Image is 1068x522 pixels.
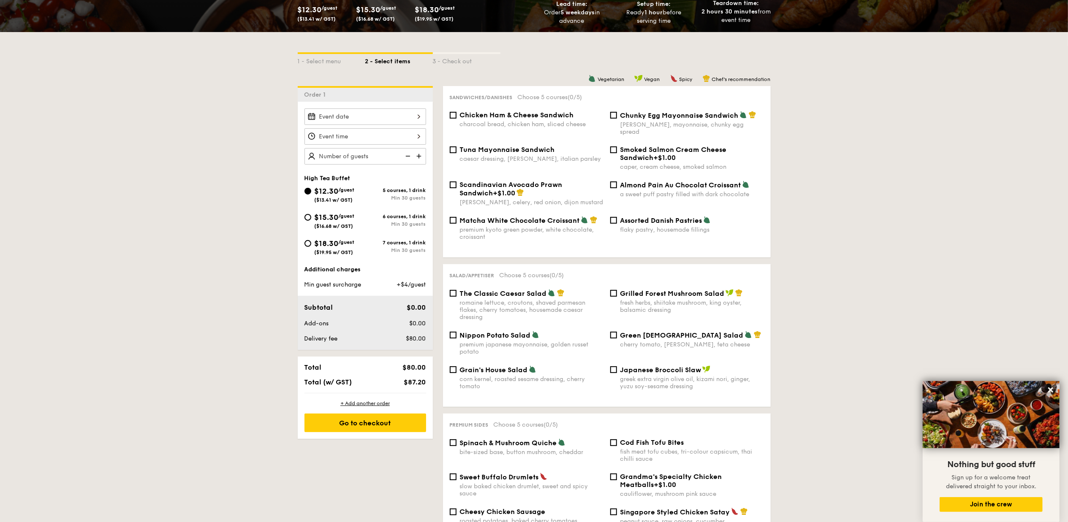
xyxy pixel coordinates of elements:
div: Order in advance [534,8,610,25]
span: $80.00 [402,363,426,371]
span: Salad/Appetiser [450,273,495,279]
strong: 5 weekdays [560,9,595,16]
input: Japanese Broccoli Slawgreek extra virgin olive oil, kizami nori, ginger, yuzu soy-sesame dressing [610,366,617,373]
div: caper, cream cheese, smoked salmon [620,163,764,170]
span: Vegan [644,76,660,82]
img: icon-reduce.1d2dbef1.svg [401,148,413,164]
span: $15.30 [315,213,339,222]
span: $80.00 [406,335,426,342]
span: ($16.68 w/ GST) [356,16,395,22]
span: $0.00 [407,303,426,311]
img: icon-chef-hat.a58ddaea.svg [590,216,598,224]
input: Sweet Buffalo Drumletsslow baked chicken drumlet, sweet and spicy sauce [450,473,457,480]
img: icon-spicy.37a8142b.svg [540,473,547,480]
input: Matcha White Chocolate Croissantpremium kyoto green powder, white chocolate, croissant [450,217,457,224]
span: /guest [339,213,355,219]
input: $18.30/guest($19.95 w/ GST)7 courses, 1 drinkMin 30 guests [304,240,311,247]
span: Sweet Buffalo Drumlets [460,473,539,481]
img: icon-vegetarian.fe4039eb.svg [529,365,536,373]
span: Japanese Broccoli Slaw [620,366,701,374]
img: icon-vegetarian.fe4039eb.svg [558,438,565,446]
img: DSC07876-Edit02-Large.jpeg [923,381,1060,448]
span: Subtotal [304,303,333,311]
input: Scandinavian Avocado Prawn Sandwich+$1.00[PERSON_NAME], celery, red onion, dijon mustard [450,181,457,188]
div: romaine lettuce, croutons, shaved parmesan flakes, cherry tomatoes, housemade caesar dressing [460,299,603,321]
span: ($13.41 w/ GST) [315,197,353,203]
input: Almond Pain Au Chocolat Croissanta sweet puff pastry filled with dark chocolate [610,181,617,188]
input: Cheesy Chicken Sausageroasted potatoes, baked cherry tomatoes, chopped parsley [450,508,457,515]
input: Chunky Egg Mayonnaise Sandwich[PERSON_NAME], mayonnaise, chunky egg spread [610,112,617,119]
span: The Classic Caesar Salad [460,289,547,298]
div: slow baked chicken drumlet, sweet and spicy sauce [460,483,603,497]
img: icon-vegetarian.fe4039eb.svg [742,181,750,188]
span: Grain's House Salad [460,366,528,374]
div: fish meat tofu cubes, tri-colour capsicum, thai chilli sauce [620,448,764,462]
input: Grain's House Saladcorn kernel, roasted sesame dressing, cherry tomato [450,366,457,373]
div: a sweet puff pastry filled with dark chocolate [620,191,764,198]
img: icon-chef-hat.a58ddaea.svg [735,289,743,297]
div: charcoal bread, chicken ham, sliced cheese [460,121,603,128]
span: Cod Fish Tofu Bites [620,438,684,446]
button: Join the crew [940,497,1043,512]
input: Grilled Forest Mushroom Saladfresh herbs, shiitake mushroom, king oyster, balsamic dressing [610,290,617,297]
input: Chicken Ham & Cheese Sandwichcharcoal bread, chicken ham, sliced cheese [450,112,457,119]
div: + Add another order [304,400,426,407]
input: Assorted Danish Pastriesflaky pastry, housemade fillings [610,217,617,224]
img: icon-vegan.f8ff3823.svg [726,289,734,297]
input: Event date [304,108,426,125]
div: cauliflower, mushroom pink sauce [620,490,764,498]
span: Smoked Salmon Cream Cheese Sandwich [620,146,727,162]
span: /guest [339,239,355,245]
div: greek extra virgin olive oil, kizami nori, ginger, yuzu soy-sesame dressing [620,376,764,390]
img: icon-vegetarian.fe4039eb.svg [532,331,539,338]
button: Close [1044,383,1057,397]
span: Vegetarian [598,76,624,82]
div: 2 - Select items [365,54,433,66]
span: /guest [322,5,338,11]
span: /guest [439,5,455,11]
span: Add-ons [304,320,329,327]
div: Additional charges [304,265,426,274]
input: Green [DEMOGRAPHIC_DATA] Saladcherry tomato, [PERSON_NAME], feta cheese [610,332,617,338]
div: fresh herbs, shiitake mushroom, king oyster, balsamic dressing [620,299,764,314]
span: Order 1 [304,91,329,98]
div: [PERSON_NAME], celery, red onion, dijon mustard [460,199,603,206]
img: icon-chef-hat.a58ddaea.svg [516,189,524,196]
span: +$1.00 [654,481,677,489]
span: Matcha White Chocolate Croissant [460,216,580,224]
img: icon-spicy.37a8142b.svg [670,75,678,82]
img: icon-vegan.f8ff3823.svg [634,75,643,82]
input: Event time [304,128,426,145]
div: 7 courses, 1 drink [365,240,426,246]
div: cherry tomato, [PERSON_NAME], feta cheese [620,341,764,348]
input: $15.30/guest($16.68 w/ GST)6 courses, 1 drinkMin 30 guests [304,214,311,221]
span: ($16.68 w/ GST) [315,223,353,229]
img: icon-vegetarian.fe4039eb.svg [739,111,747,119]
span: Setup time: [637,0,671,8]
img: icon-vegetarian.fe4039eb.svg [581,216,588,224]
div: 5 courses, 1 drink [365,187,426,193]
span: (0/5) [544,421,558,428]
span: $12.30 [315,187,339,196]
span: ($13.41 w/ GST) [298,16,336,22]
input: $12.30/guest($13.41 w/ GST)5 courses, 1 drinkMin 30 guests [304,188,311,195]
input: Grandma's Specialty Chicken Meatballs+$1.00cauliflower, mushroom pink sauce [610,473,617,480]
div: Min 30 guests [365,247,426,253]
span: Chunky Egg Mayonnaise Sandwich [620,111,739,119]
div: Go to checkout [304,414,426,432]
span: Delivery fee [304,335,338,342]
div: from event time [698,8,774,24]
input: Nippon Potato Saladpremium japanese mayonnaise, golden russet potato [450,332,457,338]
span: Cheesy Chicken Sausage [460,508,546,516]
span: Tuna Mayonnaise Sandwich [460,146,555,154]
span: Scandinavian Avocado Prawn Sandwich [460,181,563,197]
span: ($19.95 w/ GST) [315,249,353,255]
img: icon-vegetarian.fe4039eb.svg [745,331,752,338]
input: Smoked Salmon Cream Cheese Sandwich+$1.00caper, cream cheese, smoked salmon [610,146,617,153]
span: Assorted Danish Pastries [620,216,702,224]
span: Spinach & Mushroom Quiche [460,439,557,447]
span: Total (w/ GST) [304,378,352,386]
span: Singapore Styled Chicken Satay [620,508,730,516]
input: The Classic Caesar Saladromaine lettuce, croutons, shaved parmesan flakes, cherry tomatoes, house... [450,290,457,297]
div: premium kyoto green powder, white chocolate, croissant [460,226,603,241]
